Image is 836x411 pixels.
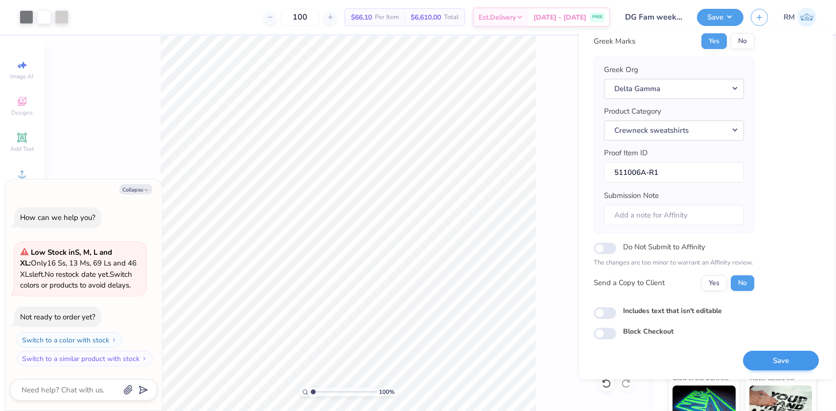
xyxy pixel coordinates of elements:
img: Roberta Manuel [797,8,816,27]
input: Add a note for Affinity [604,204,744,225]
label: Submission Note [604,190,659,201]
label: Do Not Submit to Affinity [623,241,705,253]
span: Designs [11,109,33,117]
span: No restock date yet. [45,269,110,279]
button: Save [743,350,819,370]
span: Only 16 Ss, 13 Ms, 69 Ls and 46 XLs left. Switch colors or products to avoid delays. [20,247,137,290]
input: Untitled Design [618,7,690,27]
div: Greek Marks [594,36,635,47]
span: Image AI [11,73,34,80]
img: Switch to a color with stock [111,337,117,343]
label: Proof Item ID [604,147,648,159]
span: $6,610.00 [411,12,441,23]
span: FREE [592,14,603,21]
button: No [731,275,754,290]
strong: Low Stock in S, M, L and XL : [20,247,112,268]
div: Send a Copy to Client [594,277,665,289]
span: Add Text [10,145,34,153]
input: – – [281,8,319,26]
div: How can we help you? [20,213,95,222]
span: Est. Delivery [479,12,516,23]
span: Per Item [375,12,399,23]
button: Collapse [119,184,152,194]
p: The changes are too minor to warrant an Affinity review. [594,258,754,268]
button: Switch to a similar product with stock [17,351,153,366]
label: Includes text that isn't editable [623,305,722,315]
button: Switch to a color with stock [17,332,122,348]
span: [DATE] - [DATE] [534,12,586,23]
span: 100 % [379,387,395,396]
a: RM [784,8,816,27]
button: Delta Gamma [604,78,744,98]
button: Yes [701,275,727,290]
span: RM [784,12,795,23]
button: Save [697,9,743,26]
label: Block Checkout [623,326,673,337]
label: Greek Org [604,64,638,75]
img: Switch to a similar product with stock [141,356,147,362]
button: No [731,33,754,49]
span: Total [444,12,459,23]
label: Product Category [604,106,661,117]
button: Yes [701,33,727,49]
div: Not ready to order yet? [20,312,95,322]
span: $66.10 [351,12,372,23]
button: Crewneck sweatshirts [604,120,744,140]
